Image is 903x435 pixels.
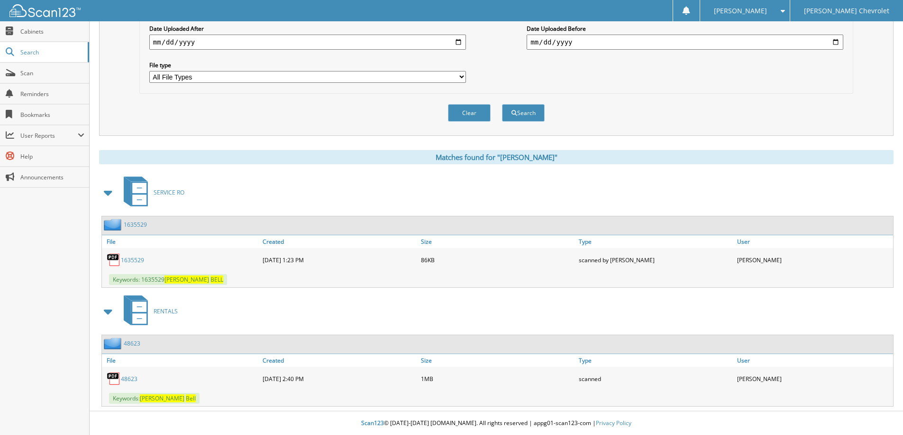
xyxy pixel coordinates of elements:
[99,150,894,164] div: Matches found for "[PERSON_NAME]"
[102,235,260,248] a: File
[576,235,735,248] a: Type
[210,275,223,284] span: BELL
[20,48,83,56] span: Search
[419,369,577,388] div: 1MB
[154,188,184,196] span: SERVICE RO
[20,173,84,181] span: Announcements
[260,235,419,248] a: Created
[361,419,384,427] span: Scan123
[576,369,735,388] div: scanned
[186,394,196,402] span: Bell
[576,354,735,367] a: Type
[20,132,78,140] span: User Reports
[121,256,144,264] a: 1635529
[419,235,577,248] a: Size
[164,275,209,284] span: [PERSON_NAME]
[9,4,81,17] img: scan123-logo-white.svg
[104,219,124,231] img: folder2.png
[527,35,843,50] input: end
[448,104,491,122] button: Clear
[502,104,545,122] button: Search
[735,235,893,248] a: User
[140,394,184,402] span: [PERSON_NAME]
[596,419,631,427] a: Privacy Policy
[121,375,137,383] a: 48623
[107,372,121,386] img: PDF.png
[109,274,227,285] span: Keywords: 1635529
[20,90,84,98] span: Reminders
[527,25,843,33] label: Date Uploaded Before
[104,337,124,349] img: folder2.png
[154,307,178,315] span: RENTALS
[107,253,121,267] img: PDF.png
[149,35,466,50] input: start
[735,250,893,269] div: [PERSON_NAME]
[260,369,419,388] div: [DATE] 2:40 PM
[856,390,903,435] iframe: Chat Widget
[109,393,200,404] span: Keywords:
[419,354,577,367] a: Size
[102,354,260,367] a: File
[714,8,767,14] span: [PERSON_NAME]
[118,174,184,211] a: SERVICE RO
[20,69,84,77] span: Scan
[735,354,893,367] a: User
[20,152,84,160] span: Help
[124,221,147,229] a: 1635529
[20,111,84,119] span: Bookmarks
[260,354,419,367] a: Created
[90,412,903,435] div: © [DATE]-[DATE] [DOMAIN_NAME]. All rights reserved | appg01-scan123-com |
[149,61,466,69] label: File type
[804,8,889,14] span: [PERSON_NAME] Chevrolet
[576,250,735,269] div: scanned by [PERSON_NAME]
[124,339,140,347] a: 48623
[118,293,178,330] a: RENTALS
[419,250,577,269] div: 86KB
[20,27,84,36] span: Cabinets
[260,250,419,269] div: [DATE] 1:23 PM
[735,369,893,388] div: [PERSON_NAME]
[149,25,466,33] label: Date Uploaded After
